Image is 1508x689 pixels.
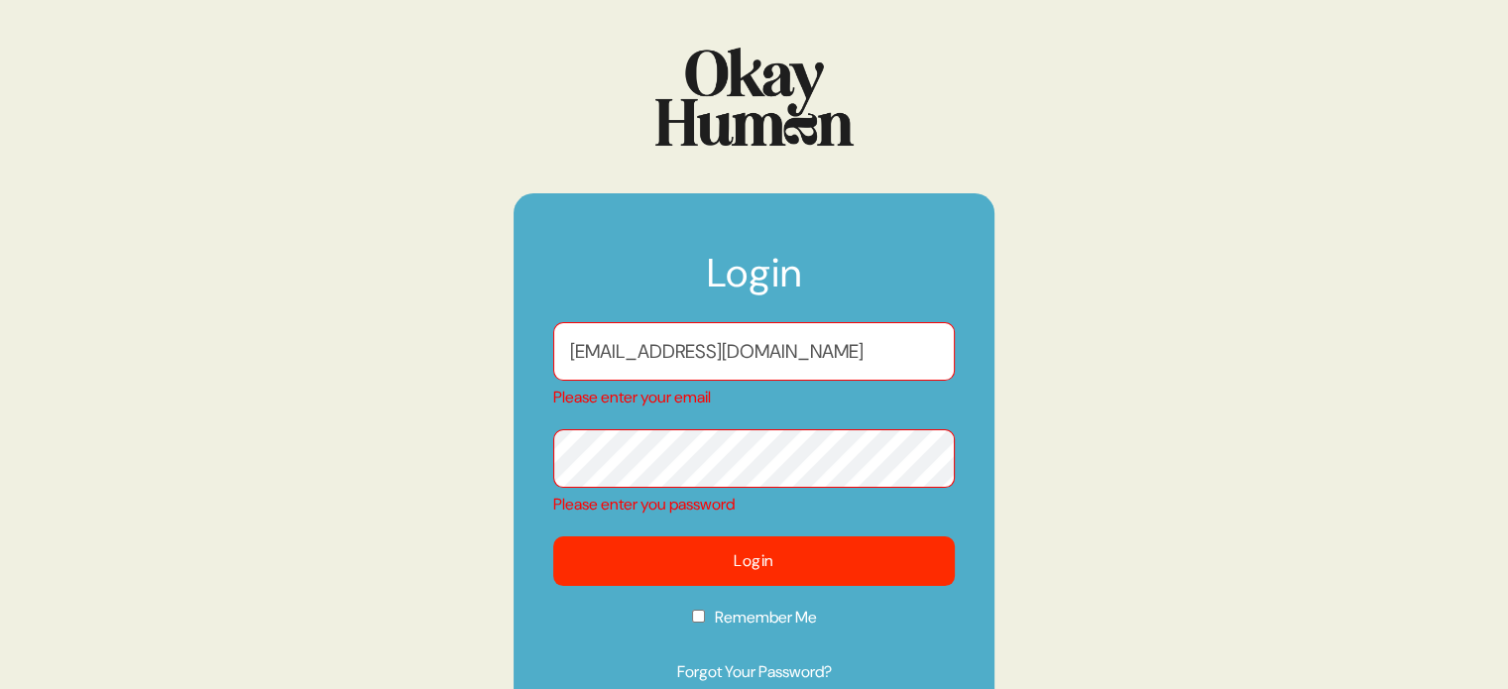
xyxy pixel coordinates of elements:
[692,610,705,623] input: Remember Me
[655,48,854,146] img: Logo
[553,536,955,586] button: Login
[553,253,955,312] h1: Login
[553,386,955,409] div: Please enter your email
[553,322,955,381] input: Email
[553,493,955,517] div: Please enter you password
[553,606,955,642] label: Remember Me
[553,660,955,684] a: Forgot Your Password?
